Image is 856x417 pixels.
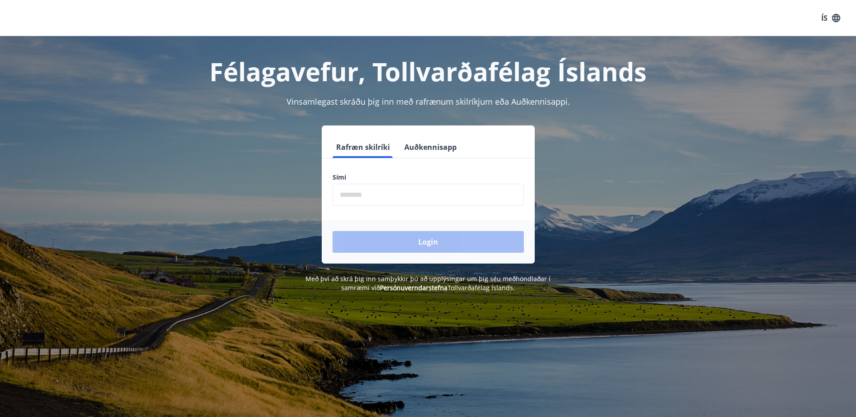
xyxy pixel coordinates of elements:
label: Sími [333,173,524,182]
button: ÍS [816,10,845,26]
span: Vinsamlegast skráðu þig inn með rafrænum skilríkjum eða Auðkennisappi. [287,96,570,107]
button: Auðkennisapp [401,136,460,158]
h1: Félagavefur, Tollvarðafélag Íslands [114,54,742,88]
span: Með því að skrá þig inn samþykkir þú að upplýsingar um þig séu meðhöndlaðar í samræmi við Tollvar... [305,274,551,292]
button: Rafræn skilríki [333,136,393,158]
a: Persónuverndarstefna [380,283,448,292]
